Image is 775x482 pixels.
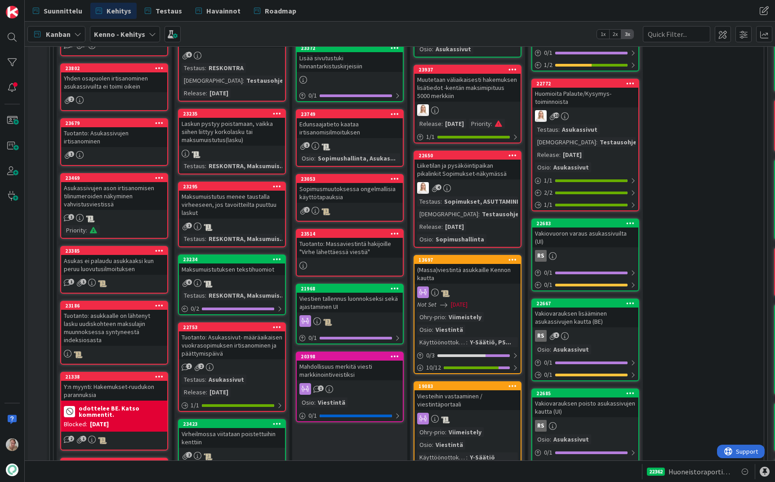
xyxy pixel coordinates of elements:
div: Asukassivut [560,125,600,134]
span: 3x [621,30,633,39]
span: : [206,88,207,98]
span: 10 / 12 [426,363,441,372]
div: 1/2 [532,59,638,71]
div: 0/3 [414,350,521,361]
div: Release [417,222,441,232]
div: Priority [469,119,491,129]
div: Muutetaan väliaikaisesti hakemuksen lisätiedot -kentän maksimipituus 5000 merkkiin [414,74,521,102]
div: 23372 [301,45,403,51]
div: 19083 [419,383,521,389]
div: 22685 [532,389,638,397]
div: 21858 [65,460,167,466]
div: 23749 [301,111,403,117]
span: : [432,325,433,335]
div: 0/1 [532,459,638,470]
div: 21338 [65,374,167,380]
span: 0 / 1 [308,411,317,420]
div: 2/2 [532,187,638,198]
div: 23186Tuotanto: asukkaalle on lähtenyt lasku uudiskohteen maksulajin muunnoksessa syntyneestä inde... [61,302,167,346]
span: 1 [68,151,74,157]
span: 1 [318,385,324,391]
div: 23372 [297,44,403,52]
span: 0 / 2 [191,304,199,313]
div: 21338 [61,373,167,381]
div: 0/1 [532,267,638,278]
span: 1x [597,30,609,39]
div: 22650 [419,152,521,159]
span: : [550,434,551,444]
div: 1/1 [532,175,638,186]
div: Release [182,88,206,98]
span: : [205,375,206,384]
span: 0 / 1 [544,268,552,277]
div: Viestintä [433,440,465,450]
div: Tuotanto: Asukassivujen irtisanominen [61,127,167,147]
div: RS [532,420,638,432]
span: : [466,452,468,462]
div: Testaus [417,196,441,206]
div: RESKONTRA, Maksumuis... [206,161,287,171]
div: 23937 [414,66,521,74]
div: 22667 [536,300,638,307]
div: Release [182,387,206,397]
span: : [466,337,468,347]
span: : [314,397,316,407]
div: 23937Muutetaan väliaikaisesti hakemuksen lisätiedot -kentän maksimipituus 5000 merkkiin [414,66,521,102]
div: 23423Virheilmossa viitataan poistettuihin kenttiin [179,420,285,448]
div: 22753Tuotanto: Asukassivut- määräaikaisen vuokrasopimuksen irtisanominen ja päättymispäivä [179,323,285,359]
span: : [445,312,446,322]
div: Asukassivujen ason irtisanomisen tilinumeroiden näkyminen vahvistusviestissä [61,182,167,210]
span: Testaus [156,5,182,16]
span: 1 [186,363,192,369]
div: Testaus [535,125,558,134]
div: 23235Laskun pystyy poistamaan, vaikka siihen liittyy korkolasku tai maksumuistutus(lasku) [179,110,285,146]
div: 19083 [414,382,521,390]
div: 23679 [61,119,167,127]
span: : [432,44,433,54]
div: Käyttöönottokriittisyys [417,452,466,462]
span: : [441,119,443,129]
div: 21338Y:n myynti: Hakemukset-ruudukon parannuksia [61,373,167,401]
span: : [596,137,597,147]
div: 23514 [301,231,403,237]
div: Osio [535,344,550,354]
div: [DATE] [561,150,584,160]
div: Ohry-prio [417,312,445,322]
div: Testaus [182,161,205,171]
div: Maksumuistutus menee taustalla virheeseen, jos tavoitteilta puuttuu laskut [179,191,285,219]
div: 13697 [419,257,521,263]
div: [DATE] [207,387,231,397]
span: : [432,440,433,450]
div: Laskun pystyy poistamaan, vaikka siihen liittyy korkolasku tai maksumuistutus(lasku) [179,118,285,146]
div: [DATE] [443,222,466,232]
div: 23295 [183,183,285,190]
div: 1/1 [414,131,521,143]
img: Visit kanbanzone.com [6,6,18,18]
div: Vakiovarauksen poisto asukassivujen kautta (UI) [532,397,638,417]
div: Viesteihin vastaaminen / viestintäportaali [414,390,521,410]
input: Quick Filter... [643,26,710,42]
span: : [86,225,87,235]
div: 21968 [301,286,403,292]
div: 22683 [532,219,638,228]
span: 2x [609,30,621,39]
div: Sopimushallinta [433,234,486,244]
span: 2 [68,436,74,442]
div: 23469 [65,175,167,181]
div: 23385 [65,248,167,254]
div: Release [535,150,559,160]
div: 23679Tuotanto: Asukassivujen irtisanominen [61,119,167,147]
div: RESKONTRA, Maksumuis... [206,234,287,244]
div: 22753 [179,323,285,331]
div: Osio [417,440,432,450]
div: Y-Säätiö [468,452,497,462]
div: 20398 [301,353,403,360]
div: 23514Tuotanto: Massaviestintä hakijoille "Virhe lähettäessä viestiä" [297,230,403,258]
div: Testausohjeet... [597,137,651,147]
div: 22683 [536,220,638,227]
a: Kehitys [90,3,137,19]
span: 2 [186,452,192,458]
div: 23235 [183,111,285,117]
div: 0/1 [532,357,638,368]
div: Yhden osapuolen irtisanominen asukassivuilta ei toimi oikein [61,72,167,92]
